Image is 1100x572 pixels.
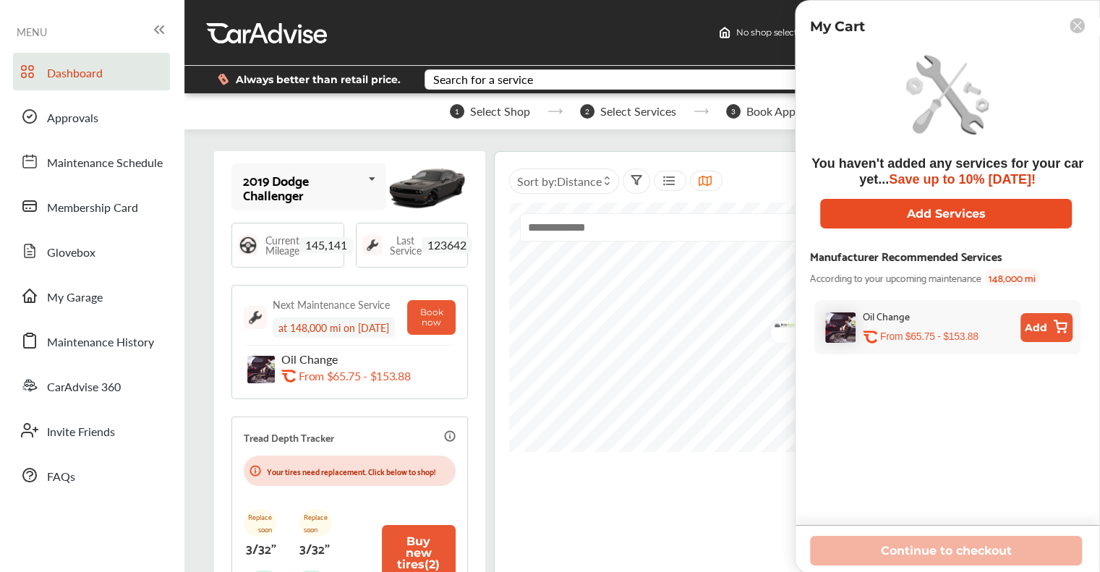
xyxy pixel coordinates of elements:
[244,306,267,329] img: maintenance_logo
[13,322,170,359] a: Maintenance History
[273,317,395,338] div: at 148,000 mi on [DATE]
[236,74,401,85] span: Always better than retail price.
[889,172,1036,187] span: Save up to 10% [DATE]!
[47,109,98,128] span: Approvals
[13,456,170,494] a: FAQs
[547,108,563,114] img: stepper-arrow.e24c07c6.svg
[746,105,842,118] span: Book Appointment
[218,73,229,85] img: dollor_label_vector.a70140d1.svg
[984,269,1040,286] span: 148,000 mi
[810,18,865,35] p: My Cart
[719,27,730,38] img: header-home-logo.8d720a4f.svg
[362,235,383,255] img: maintenance_logo
[450,104,464,119] span: 1
[810,246,1002,265] div: Manufacturer Recommended Services
[422,237,472,253] span: 123642
[470,105,530,118] span: Select Shop
[47,64,103,83] span: Dashboard
[13,187,170,225] a: Membership Card
[600,105,676,118] span: Select Services
[299,369,410,383] p: From $65.75 - $153.88
[238,235,258,255] img: steering_logo
[13,53,170,90] a: Dashboard
[13,367,170,404] a: CarAdvise 360
[1020,313,1073,342] button: Add
[760,313,798,343] img: RSM_logo.png
[243,173,362,202] div: 2019 Dodge Challenger
[863,307,910,324] div: Oil Change
[47,468,75,487] span: FAQs
[47,199,138,218] span: Membership Card
[736,27,808,38] span: No shop selected
[246,537,276,559] p: 3/32"
[760,313,796,343] div: Map marker
[811,156,1083,187] span: You haven't added any services for your car yet...
[265,235,299,255] span: Current Mileage
[47,244,95,262] span: Glovebox
[299,537,330,559] p: 3/32"
[517,173,602,189] span: Sort by :
[390,235,422,255] span: Last Service
[244,429,334,445] p: Tread Depth Tracker
[17,26,47,38] span: MENU
[433,74,533,85] div: Search for a service
[509,202,1047,452] canvas: Map
[820,199,1072,229] button: Add Services
[386,156,468,217] img: mobile_13047_st0640_046.jpg
[47,423,115,442] span: Invite Friends
[47,154,163,173] span: Maintenance Schedule
[299,237,353,253] span: 145,141
[13,277,170,315] a: My Garage
[244,509,276,537] p: Replace soon
[13,142,170,180] a: Maintenance Schedule
[281,352,440,366] p: Oil Change
[13,411,170,449] a: Invite Friends
[726,104,741,119] span: 3
[13,232,170,270] a: Glovebox
[47,378,121,397] span: CarAdvise 360
[244,345,456,346] img: border-line.da1032d4.svg
[273,297,390,312] div: Next Maintenance Service
[13,98,170,135] a: Approvals
[247,356,275,383] img: oil-change-thumb.jpg
[299,509,332,537] p: Replace soon
[694,108,709,114] img: stepper-arrow.e24c07c6.svg
[810,269,981,286] span: According to your upcoming maintenance
[880,330,979,343] p: From $65.75 - $153.88
[47,333,154,352] span: Maintenance History
[47,289,103,307] span: My Garage
[267,464,435,478] p: Your tires need replacement. Click below to shop!
[580,104,594,119] span: 2
[557,173,602,189] span: Distance
[825,312,856,343] img: oil-change-thumb.jpg
[407,300,456,335] button: Book now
